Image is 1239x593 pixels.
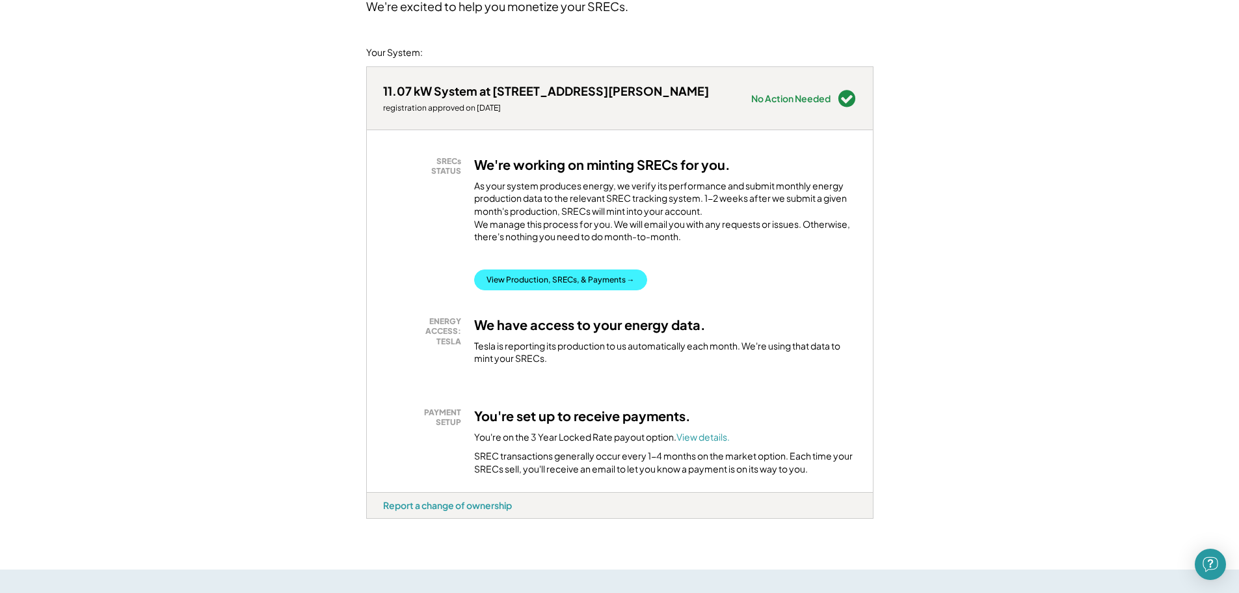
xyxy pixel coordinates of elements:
[383,103,709,113] div: registration approved on [DATE]
[474,450,857,475] div: SREC transactions generally occur every 1-4 months on the market option. Each time your SRECs sel...
[474,316,706,333] h3: We have access to your energy data.
[366,519,410,524] div: ibsk4lvw - VA Distributed
[676,431,730,443] a: View details.
[1195,549,1226,580] div: Open Intercom Messenger
[474,431,730,444] div: You're on the 3 Year Locked Rate payout option.
[366,46,423,59] div: Your System:
[383,499,512,511] div: Report a change of ownership
[751,94,831,103] div: No Action Needed
[474,340,857,365] div: Tesla is reporting its production to us automatically each month. We're using that data to mint y...
[390,156,461,176] div: SRECs STATUS
[474,180,857,250] div: As your system produces energy, we verify its performance and submit monthly energy production da...
[383,83,709,98] div: 11.07 kW System at [STREET_ADDRESS][PERSON_NAME]
[474,269,647,290] button: View Production, SRECs, & Payments →
[390,407,461,428] div: PAYMENT SETUP
[474,156,730,173] h3: We're working on minting SRECs for you.
[474,407,691,424] h3: You're set up to receive payments.
[390,316,461,347] div: ENERGY ACCESS: TESLA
